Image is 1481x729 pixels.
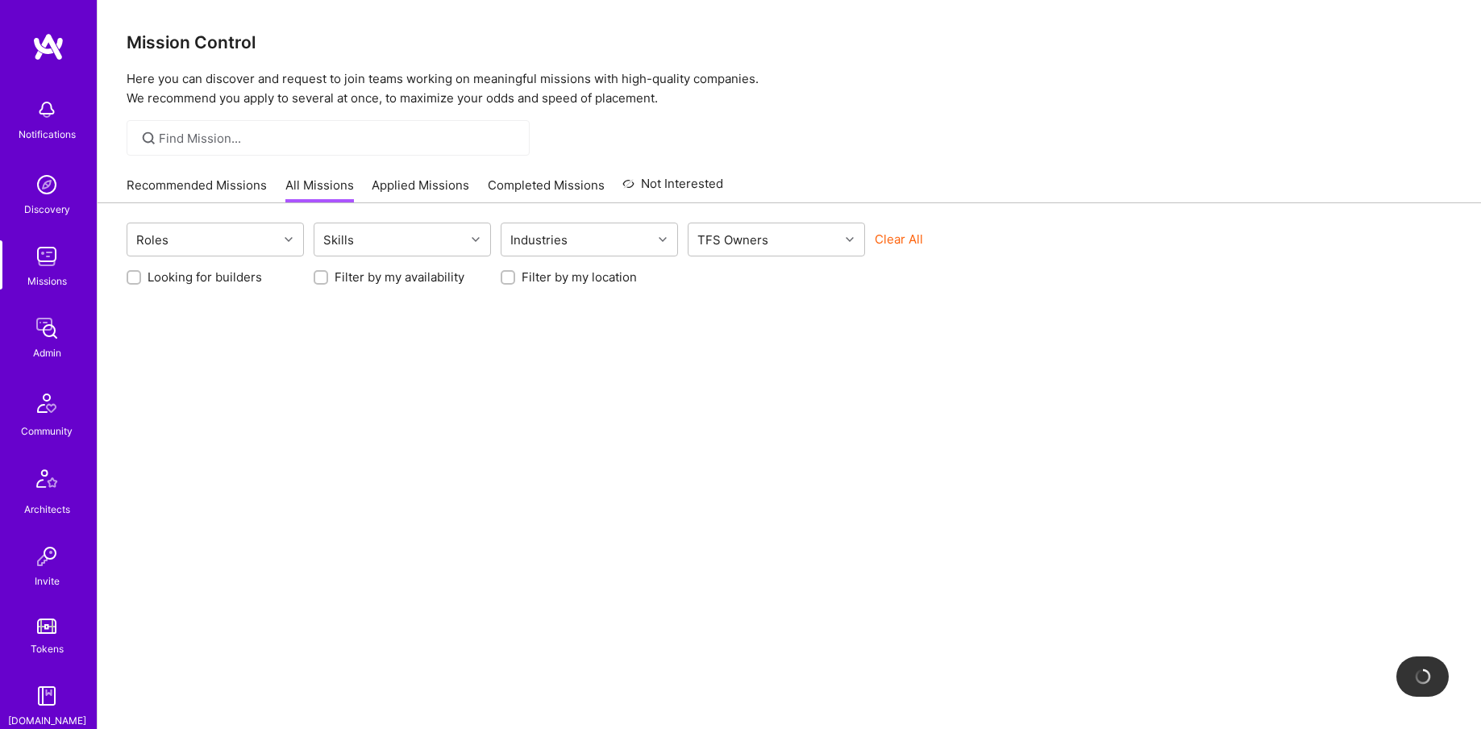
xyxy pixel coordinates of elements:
i: icon Chevron [659,235,667,244]
button: Clear All [875,231,923,248]
label: Filter by my availability [335,269,464,285]
div: Community [21,423,73,439]
i: icon Chevron [285,235,293,244]
img: Community [27,384,66,423]
div: Discovery [24,201,70,218]
img: admin teamwork [31,312,63,344]
label: Filter by my location [522,269,637,285]
img: Invite [31,540,63,573]
h3: Mission Control [127,32,1452,52]
div: Notifications [19,126,76,143]
div: Missions [27,273,67,290]
a: Not Interested [622,174,723,203]
img: bell [31,94,63,126]
label: Looking for builders [148,269,262,285]
i: icon SearchGrey [139,129,158,148]
input: Find Mission... [159,130,518,147]
div: Skills [319,228,358,252]
p: Here you can discover and request to join teams working on meaningful missions with high-quality ... [127,69,1452,108]
a: All Missions [285,177,354,203]
img: loading [1415,669,1431,685]
div: Tokens [31,640,64,657]
i: icon Chevron [472,235,480,244]
img: tokens [37,619,56,634]
img: teamwork [31,240,63,273]
i: icon Chevron [846,235,854,244]
img: Architects [27,462,66,501]
div: Invite [35,573,60,589]
img: discovery [31,169,63,201]
div: Architects [24,501,70,518]
a: Recommended Missions [127,177,267,203]
div: [DOMAIN_NAME] [8,712,86,729]
div: Industries [506,228,572,252]
div: TFS Owners [693,228,772,252]
img: guide book [31,680,63,712]
div: Admin [33,344,61,361]
a: Applied Missions [372,177,469,203]
div: Roles [132,228,173,252]
a: Completed Missions [488,177,605,203]
img: logo [32,32,64,61]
